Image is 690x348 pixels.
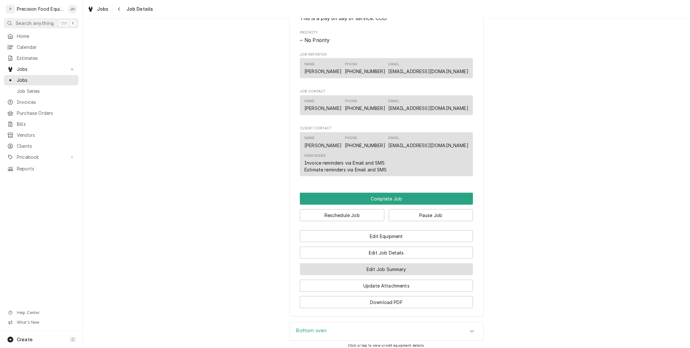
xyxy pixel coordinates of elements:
[71,337,74,342] span: C
[296,328,327,334] h3: Bottom oven
[17,110,75,116] span: Purchase Orders
[4,164,79,174] a: Reports
[389,136,400,141] div: Email
[17,121,75,127] span: Bills
[4,318,79,327] a: Go to What's New
[300,132,473,177] div: Contact
[345,136,385,148] div: Phone
[300,37,473,44] div: No Priority
[300,263,473,275] button: Edit Job Summary
[300,132,473,179] div: Client Contact List
[389,62,400,67] div: Email
[17,6,64,12] div: Precision Food Equipment LLC
[389,99,400,104] div: Email
[345,62,385,75] div: Phone
[300,58,473,78] div: Contact
[345,105,385,111] a: [PHONE_NUMBER]
[345,99,357,104] div: Phone
[345,143,385,148] a: [PHONE_NUMBER]
[4,42,79,52] a: Calendar
[304,136,315,141] div: Name
[85,4,111,14] a: Jobs
[4,130,79,140] a: Vendors
[300,193,473,308] div: Button Group
[17,44,75,50] span: Calendar
[4,64,79,74] a: Go to Jobs
[68,5,77,14] div: Jason Hertel's Avatar
[300,230,473,242] button: Edit Equipment
[300,52,473,81] div: Job Reporter
[300,30,473,44] div: Priority
[4,31,79,41] a: Home
[300,242,473,259] div: Button Group Row
[389,136,468,148] div: Email
[17,33,75,39] span: Home
[68,5,77,14] div: JH
[389,209,473,221] button: Pause Job
[4,141,79,151] a: Clients
[300,296,473,308] button: Download PDF
[17,320,75,325] span: What's New
[17,99,75,105] span: Invoices
[72,21,74,26] span: K
[4,152,79,162] a: Go to Pricebook
[304,142,342,149] div: [PERSON_NAME]
[345,99,385,112] div: Phone
[345,69,385,74] a: [PHONE_NUMBER]
[300,126,473,131] span: Client Contact
[304,68,342,75] div: [PERSON_NAME]
[304,99,342,112] div: Name
[304,159,385,166] div: Invoice reminders via Email and SMS
[300,89,473,94] span: Job Contact
[17,166,75,172] span: Reports
[300,52,473,57] span: Job Reporter
[4,119,79,129] a: Bills
[300,58,473,81] div: Job Reporter List
[304,105,342,112] div: [PERSON_NAME]
[300,37,473,44] span: Priority
[300,275,473,292] div: Button Group Row
[300,226,473,242] div: Button Group Row
[348,343,425,348] span: Click or tap to view or edit equipment details.
[125,6,153,12] span: Job Details
[300,259,473,275] div: Button Group Row
[300,95,473,118] div: Job Contact List
[300,95,473,115] div: Contact
[300,89,473,118] div: Job Contact
[300,205,473,221] div: Button Group Row
[114,4,125,14] button: Navigate back
[17,55,75,61] span: Estimates
[304,153,387,173] div: Reminders
[4,86,79,96] a: Job Series
[304,136,342,148] div: Name
[300,193,473,205] button: Complete Job
[300,209,384,221] button: Reschedule Job
[17,88,75,94] span: Job Series
[300,280,473,292] button: Update Attachments
[300,15,473,22] span: [object Object]
[16,20,54,27] span: Search anything
[389,69,468,74] a: [EMAIL_ADDRESS][DOMAIN_NAME]
[60,21,67,26] span: Ctrl
[4,53,79,63] a: Estimates
[304,62,315,67] div: Name
[290,322,483,341] div: Accordion Header
[300,126,473,179] div: Client Contact
[300,292,473,308] div: Button Group Row
[290,322,484,341] div: Bottom oven
[17,154,66,160] span: Pricebook
[17,337,33,342] span: Create
[304,62,342,75] div: Name
[17,143,75,149] span: Clients
[290,322,483,341] button: Accordion Details Expand Trigger
[17,132,75,138] span: Vendors
[4,18,79,28] button: Search anythingCtrlK
[300,30,473,35] span: Priority
[304,166,387,173] div: Estimate reminders via Email and SMS
[6,5,15,14] div: P
[4,75,79,85] a: Jobs
[17,310,75,315] span: Help Center
[4,308,79,317] a: Go to Help Center
[389,62,468,75] div: Email
[17,77,75,83] span: Jobs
